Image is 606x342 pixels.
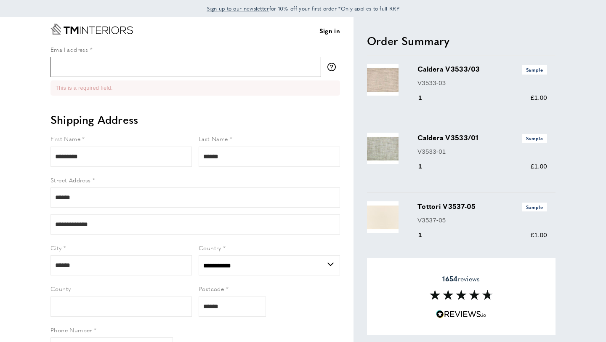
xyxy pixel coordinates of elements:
[430,290,493,300] img: Reviews section
[50,134,80,143] span: First Name
[56,84,335,92] li: This is a required field.
[50,284,71,293] span: County
[50,326,92,334] span: Phone Number
[50,243,62,252] span: City
[199,134,228,143] span: Last Name
[522,203,547,211] span: Sample
[531,163,547,170] span: £1.00
[199,284,224,293] span: Postcode
[436,310,486,318] img: Reviews.io 5 stars
[319,26,340,36] a: Sign in
[417,133,547,143] h3: Caldera V3533/01
[367,201,399,233] img: Tottori V3537-05
[367,33,555,48] h2: Order Summary
[417,64,547,74] h3: Caldera V3533/03
[531,231,547,238] span: £1.00
[50,45,88,53] span: Email address
[207,5,269,12] span: Sign up to our newsletter
[417,201,547,211] h3: Tottori V3537-05
[442,274,457,283] strong: 1654
[531,94,547,101] span: £1.00
[327,63,340,71] button: More information
[417,161,434,171] div: 1
[367,133,399,164] img: Caldera V3533/01
[417,78,547,88] p: V3533-03
[50,112,340,127] h2: Shipping Address
[367,64,399,96] img: Caldera V3533/03
[417,215,547,225] p: V3537-05
[50,176,91,184] span: Street Address
[50,24,133,35] a: Go to Home page
[417,93,434,103] div: 1
[417,230,434,240] div: 1
[207,5,399,12] span: for 10% off your first order *Only applies to full RRP
[199,243,221,252] span: Country
[417,147,547,157] p: V3533-01
[207,4,269,13] a: Sign up to our newsletter
[522,65,547,74] span: Sample
[442,275,480,283] span: reviews
[522,134,547,143] span: Sample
